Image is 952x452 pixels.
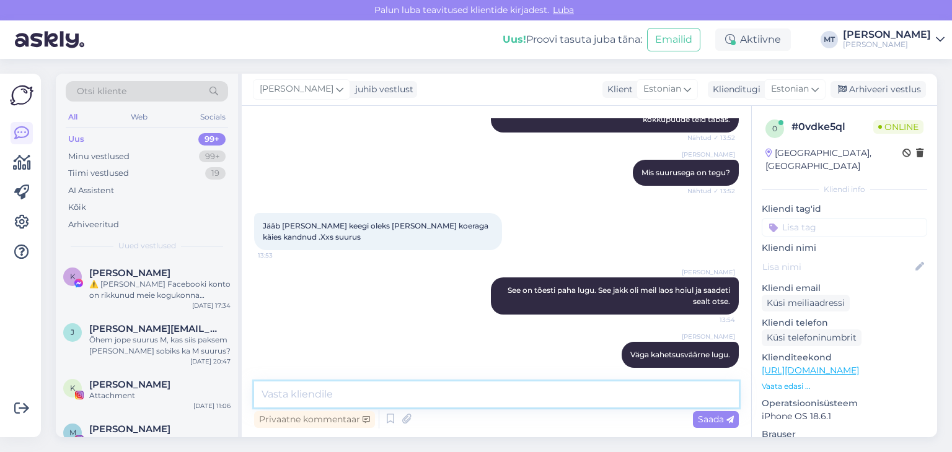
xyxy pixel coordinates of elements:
[71,328,74,337] span: j
[630,350,730,359] span: Väga kahetsusväärne lugu.
[762,260,913,274] input: Lisa nimi
[503,32,642,47] div: Proovi tasuta juba täna:
[89,334,231,357] div: Õhem jope suurus M, kas siis paksem [PERSON_NAME] sobiks ka M suurus?
[89,267,170,279] span: Kalonji Mbulayi
[260,82,333,96] span: [PERSON_NAME]
[682,150,735,159] span: [PERSON_NAME]
[762,410,927,423] p: iPhone OS 18.6.1
[193,401,231,411] div: [DATE] 11:06
[689,315,735,324] span: 13:54
[68,185,114,197] div: AI Assistent
[873,120,923,134] span: Online
[503,33,526,45] b: Uus!
[77,85,126,98] span: Otsi kliente
[762,282,927,295] p: Kliendi email
[69,428,76,437] span: M
[762,295,850,311] div: Küsi meiliaadressi
[843,30,931,40] div: [PERSON_NAME]
[641,168,730,177] span: Mis suurusega on tegu?
[602,83,633,96] div: Klient
[765,147,902,173] div: [GEOGRAPHIC_DATA], [GEOGRAPHIC_DATA]
[89,323,218,334] span: jane.orumaa@mail.ee
[643,82,681,96] span: Estonian
[350,83,413,96] div: juhib vestlust
[205,167,226,180] div: 19
[198,109,228,125] div: Socials
[68,150,130,163] div: Minu vestlused
[762,329,862,346] div: Küsi telefoninumbrit
[762,316,927,329] p: Kliendi telefon
[762,365,859,376] a: [URL][DOMAIN_NAME]
[762,184,927,195] div: Kliendi info
[843,30,945,50] a: [PERSON_NAME][PERSON_NAME]
[70,272,76,281] span: K
[192,301,231,310] div: [DATE] 17:34
[843,40,931,50] div: [PERSON_NAME]
[762,397,927,410] p: Operatsioonisüsteem
[508,285,732,306] span: See on tõesti paha lugu. See jakk oli meil laos hoiul ja saadeti sealt otse.
[68,201,86,214] div: Kõik
[682,267,735,277] span: [PERSON_NAME]
[89,390,231,401] div: Attachment
[199,150,226,163] div: 99+
[762,218,927,237] input: Lisa tag
[698,414,734,425] span: Saada
[89,424,170,435] span: Marleen Pärkma
[831,81,926,98] div: Arhiveeri vestlus
[689,368,735,378] span: 13:56
[68,219,119,231] div: Arhiveeritud
[549,4,578,15] span: Luba
[771,82,809,96] span: Estonian
[762,351,927,364] p: Klienditeekond
[66,109,80,125] div: All
[762,428,927,441] p: Brauser
[762,241,927,254] p: Kliendi nimi
[89,279,231,301] div: ⚠️ [PERSON_NAME] Facebooki konto on rikkunud meie kogukonna standardeid. Meie süsteem on saanud p...
[190,357,231,366] div: [DATE] 20:47
[128,109,150,125] div: Web
[89,379,170,390] span: Kati Raudla
[708,83,760,96] div: Klienditugi
[70,383,76,393] span: K
[89,435,231,446] div: Attachment
[687,186,735,196] span: Nähtud ✓ 13:52
[263,221,490,241] span: Jääb [PERSON_NAME] keegi oleks [PERSON_NAME] koeraga käies kandnud .Xxs suurus
[762,202,927,215] p: Kliendi tag'id
[68,133,84,146] div: Uus
[198,133,226,146] div: 99+
[772,124,777,133] span: 0
[68,167,129,180] div: Tiimi vestlused
[118,240,176,251] span: Uued vestlused
[254,411,375,428] div: Privaatne kommentaar
[10,84,33,107] img: Askly Logo
[687,133,735,142] span: Nähtud ✓ 13:52
[258,251,304,260] span: 13:53
[715,28,791,51] div: Aktiivne
[821,31,838,48] div: MT
[762,381,927,392] p: Vaata edasi ...
[647,28,700,51] button: Emailid
[791,120,873,134] div: # 0vdke5ql
[682,332,735,341] span: [PERSON_NAME]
